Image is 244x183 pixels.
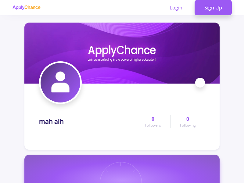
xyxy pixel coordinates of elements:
span: Following [180,123,196,128]
a: 0Following [170,115,205,128]
span: 0 [186,115,189,123]
span: Followers [145,123,161,128]
img: mah alhcover image [24,23,220,84]
h1: mah alh [39,118,64,125]
img: applychance logo text only [12,5,41,10]
img: mah alhavatar [41,63,80,102]
span: 0 [152,115,154,123]
a: 0Followers [136,115,170,128]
